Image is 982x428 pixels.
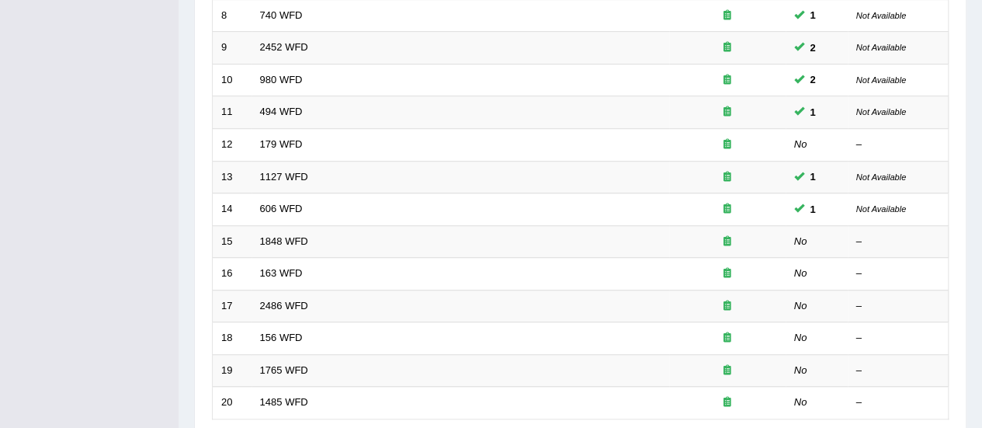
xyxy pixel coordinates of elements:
td: 12 [213,128,252,161]
div: Exam occurring question [678,73,777,88]
div: – [856,331,940,346]
a: 494 WFD [260,106,303,117]
td: 17 [213,290,252,322]
a: 1765 WFD [260,364,308,376]
em: No [794,396,807,408]
td: 13 [213,161,252,193]
td: 9 [213,32,252,64]
td: 20 [213,387,252,419]
span: You can still take this question [804,40,822,56]
em: No [794,364,807,376]
td: 11 [213,96,252,129]
div: Exam occurring question [678,299,777,314]
span: You can still take this question [804,169,822,185]
small: Not Available [856,107,906,117]
a: 606 WFD [260,203,303,214]
span: You can still take this question [804,71,822,88]
div: – [856,364,940,378]
td: 19 [213,354,252,387]
a: 179 WFD [260,138,303,150]
div: Exam occurring question [678,202,777,217]
div: Exam occurring question [678,266,777,281]
small: Not Available [856,11,906,20]
a: 1848 WFD [260,235,308,247]
div: – [856,395,940,410]
div: Exam occurring question [678,137,777,152]
a: 2486 WFD [260,300,308,311]
small: Not Available [856,172,906,182]
div: Exam occurring question [678,9,777,23]
td: 14 [213,193,252,226]
em: No [794,138,807,150]
div: Exam occurring question [678,364,777,378]
a: 163 WFD [260,267,303,279]
div: – [856,137,940,152]
td: 15 [213,225,252,258]
div: Exam occurring question [678,331,777,346]
td: 10 [213,64,252,96]
div: – [856,266,940,281]
td: 18 [213,322,252,355]
a: 1485 WFD [260,396,308,408]
div: Exam occurring question [678,170,777,185]
em: No [794,235,807,247]
div: Exam occurring question [678,105,777,120]
div: – [856,299,940,314]
small: Not Available [856,204,906,214]
a: 740 WFD [260,9,303,21]
a: 156 WFD [260,332,303,343]
span: You can still take this question [804,104,822,120]
a: 980 WFD [260,74,303,85]
em: No [794,267,807,279]
td: 16 [213,258,252,291]
span: You can still take this question [804,201,822,217]
div: – [856,235,940,249]
em: No [794,332,807,343]
a: 1127 WFD [260,171,308,183]
span: You can still take this question [804,7,822,23]
div: Exam occurring question [678,395,777,410]
small: Not Available [856,43,906,52]
small: Not Available [856,75,906,85]
a: 2452 WFD [260,41,308,53]
em: No [794,300,807,311]
div: Exam occurring question [678,40,777,55]
div: Exam occurring question [678,235,777,249]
